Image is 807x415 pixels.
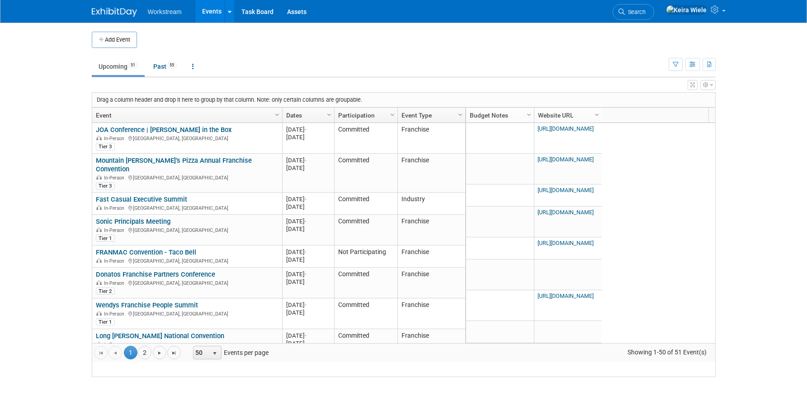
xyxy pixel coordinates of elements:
[96,288,115,295] div: Tier 2
[96,226,278,234] div: [GEOGRAPHIC_DATA], [GEOGRAPHIC_DATA]
[286,195,330,203] div: [DATE]
[96,108,276,123] a: Event
[334,123,397,154] td: Committed
[96,217,170,226] a: Sonic Principals Meeting
[286,309,330,316] div: [DATE]
[272,108,282,121] a: Column Settings
[397,215,465,245] td: Franchise
[286,278,330,286] div: [DATE]
[524,108,534,121] a: Column Settings
[305,332,307,339] span: -
[96,195,187,203] a: Fast Casual Executive Summit
[96,235,115,242] div: Tier 1
[286,164,330,172] div: [DATE]
[397,268,465,298] td: Franchise
[305,126,307,133] span: -
[338,108,392,123] a: Participation
[104,311,127,317] span: In-Person
[167,346,181,359] a: Go to the last page
[96,318,115,325] div: Tier 1
[96,248,196,256] a: FRANMAC Convention - Taco Bell
[286,248,330,256] div: [DATE]
[334,154,397,193] td: Committed
[124,346,137,359] span: 1
[146,58,184,75] a: Past55
[305,157,307,164] span: -
[401,108,459,123] a: Event Type
[104,342,127,348] span: In-Person
[286,270,330,278] div: [DATE]
[538,292,594,299] a: [URL][DOMAIN_NAME]
[389,111,396,118] span: Column Settings
[334,193,397,215] td: Committed
[96,204,278,212] div: [GEOGRAPHIC_DATA], [GEOGRAPHIC_DATA]
[387,108,397,121] a: Column Settings
[96,227,102,232] img: In-Person Event
[97,349,104,357] span: Go to the first page
[92,93,715,107] div: Drag a column header and drop it here to group by that column. Note: only certain columns are gro...
[104,227,127,233] span: In-Person
[397,193,465,215] td: Industry
[156,349,163,357] span: Go to the next page
[305,302,307,308] span: -
[455,108,465,121] a: Column Settings
[148,8,182,15] span: Workstream
[305,196,307,203] span: -
[167,62,177,69] span: 55
[96,134,278,142] div: [GEOGRAPHIC_DATA], [GEOGRAPHIC_DATA]
[397,123,465,154] td: Franchise
[593,111,600,118] span: Column Settings
[274,111,281,118] span: Column Settings
[592,108,602,121] a: Column Settings
[334,215,397,245] td: Committed
[397,154,465,193] td: Franchise
[153,346,166,359] a: Go to the next page
[92,8,137,17] img: ExhibitDay
[305,249,307,255] span: -
[538,209,594,216] a: [URL][DOMAIN_NAME]
[104,136,127,141] span: In-Person
[96,310,278,317] div: [GEOGRAPHIC_DATA], [GEOGRAPHIC_DATA]
[326,111,333,118] span: Column Settings
[305,218,307,225] span: -
[128,62,138,69] span: 51
[397,298,465,329] td: Franchise
[96,258,102,263] img: In-Person Event
[613,4,654,20] a: Search
[94,346,108,359] a: Go to the first page
[286,133,330,141] div: [DATE]
[397,245,465,268] td: Franchise
[104,280,127,286] span: In-Person
[538,125,594,132] a: [URL][DOMAIN_NAME]
[96,279,278,287] div: [GEOGRAPHIC_DATA], [GEOGRAPHIC_DATA]
[334,298,397,329] td: Committed
[334,329,397,351] td: Committed
[286,156,330,164] div: [DATE]
[619,346,715,358] span: Showing 1-50 of 51 Event(s)
[96,182,115,189] div: Tier 3
[286,301,330,309] div: [DATE]
[170,349,178,357] span: Go to the last page
[104,175,127,181] span: In-Person
[538,187,594,193] a: [URL][DOMAIN_NAME]
[96,311,102,316] img: In-Person Event
[96,136,102,140] img: In-Person Event
[112,349,119,357] span: Go to the previous page
[286,256,330,264] div: [DATE]
[96,332,224,340] a: Long [PERSON_NAME] National Convention
[96,301,198,309] a: Wendys Franchise People Summit
[286,126,330,133] div: [DATE]
[286,225,330,233] div: [DATE]
[538,240,594,246] a: [URL][DOMAIN_NAME]
[525,111,533,118] span: Column Settings
[104,205,127,211] span: In-Person
[138,346,151,359] a: 2
[334,245,397,268] td: Not Participating
[457,111,464,118] span: Column Settings
[666,5,707,15] img: Keira Wiele
[286,203,330,211] div: [DATE]
[397,329,465,351] td: Franchise
[193,346,209,359] span: 50
[92,58,145,75] a: Upcoming51
[324,108,334,121] a: Column Settings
